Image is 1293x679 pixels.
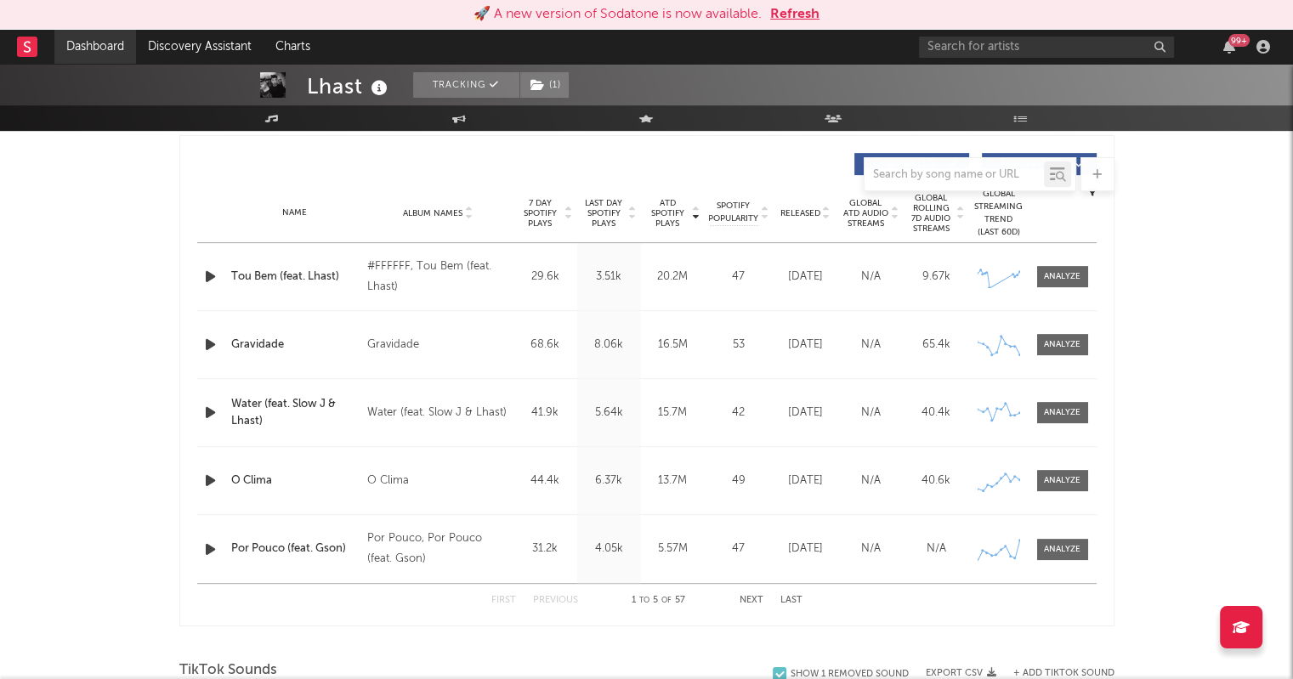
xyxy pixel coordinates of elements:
div: N/A [842,337,899,354]
div: 42 [709,405,768,422]
a: Por Pouco (feat. Gson) [231,540,359,557]
span: of [661,597,672,604]
input: Search for artists [919,37,1174,58]
div: [DATE] [777,405,834,422]
span: Global ATD Audio Streams [842,198,889,229]
button: Refresh [770,4,819,25]
div: 20.2M [645,269,700,286]
span: Album Names [403,208,462,218]
div: 4.05k [581,540,637,557]
button: Export CSV [926,668,996,678]
div: 68.6k [518,337,573,354]
button: 99+ [1223,40,1235,54]
span: ATD Spotify Plays [645,198,690,229]
div: Name [231,207,359,219]
div: [DATE] [777,472,834,489]
div: [DATE] [777,540,834,557]
div: 8.06k [581,337,637,354]
a: Water (feat. Slow J & Lhast) [231,396,359,429]
button: (1) [520,72,569,98]
div: 1 5 57 [612,591,706,611]
div: 40.6k [908,472,965,489]
div: 65.4k [908,337,965,354]
span: Released [780,208,820,218]
div: N/A [842,405,899,422]
a: Discovery Assistant [136,30,264,64]
div: 31.2k [518,540,573,557]
div: Gravidade [367,335,419,355]
div: 5.64k [581,405,637,422]
button: First [491,596,516,605]
a: O Clima [231,472,359,489]
button: Last [780,596,802,605]
div: N/A [842,540,899,557]
span: Spotify Popularity [708,200,758,225]
button: + Add TikTok Sound [996,669,1114,678]
button: + Add TikTok Sound [1013,669,1114,678]
div: 44.4k [518,472,573,489]
div: [DATE] [777,337,834,354]
div: [DATE] [777,269,834,286]
div: Por Pouco, Por Pouco (feat. Gson) [367,529,509,569]
span: Last Day Spotify Plays [581,198,627,229]
button: Originals(37) [854,153,969,175]
button: Features(20) [982,153,1097,175]
span: 7 Day Spotify Plays [518,198,563,229]
div: O Clima [367,471,409,491]
span: to [639,597,649,604]
div: 49 [709,472,768,489]
input: Search by song name or URL [865,168,1044,182]
div: 47 [709,269,768,286]
div: Water (feat. Slow J & Lhast) [367,403,507,423]
div: 40.4k [908,405,965,422]
div: Global Streaming Trend (Last 60D) [973,188,1024,239]
div: 99 + [1228,34,1250,47]
div: 6.37k [581,472,637,489]
div: #FFFFFF, Tou Bem (feat. Lhast) [367,257,509,297]
a: Dashboard [54,30,136,64]
span: ( 1 ) [519,72,570,98]
a: Charts [264,30,322,64]
a: Tou Bem (feat. Lhast) [231,269,359,286]
button: Next [740,596,763,605]
button: Previous [533,596,578,605]
div: 13.7M [645,472,700,489]
button: Tracking [413,72,519,98]
div: 9.67k [908,269,965,286]
div: N/A [842,269,899,286]
div: 🚀 A new version of Sodatone is now available. [474,4,762,25]
div: 5.57M [645,540,700,557]
div: Lhast [307,72,392,100]
div: 3.51k [581,269,637,286]
div: 53 [709,337,768,354]
a: Gravidade [231,337,359,354]
div: N/A [842,472,899,489]
div: 41.9k [518,405,573,422]
div: 29.6k [518,269,573,286]
div: 15.7M [645,405,700,422]
div: 16.5M [645,337,700,354]
div: 47 [709,540,768,557]
span: Global Rolling 7D Audio Streams [908,193,955,234]
div: N/A [908,540,965,557]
